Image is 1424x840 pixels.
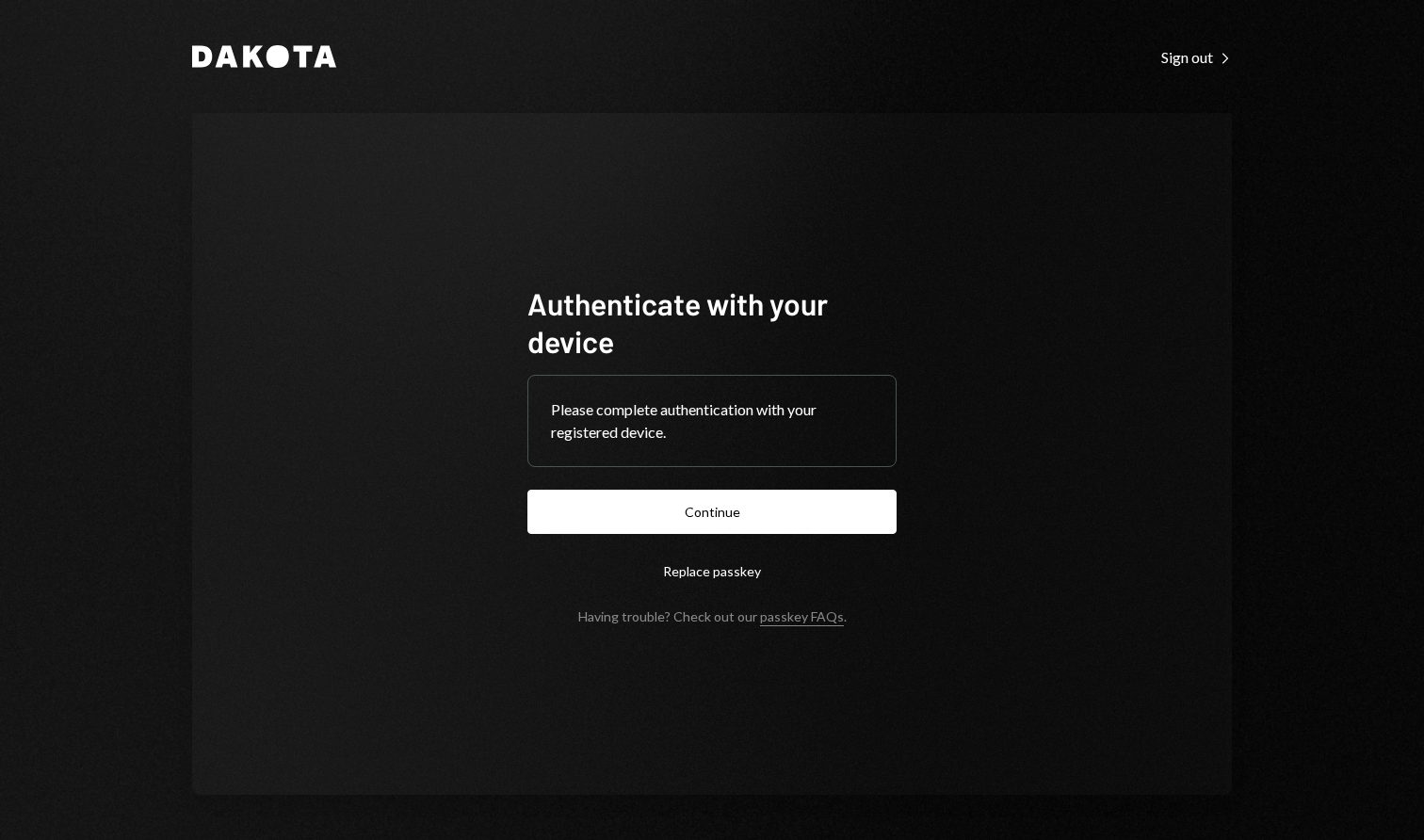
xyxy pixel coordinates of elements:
[551,398,873,444] div: Please complete authentication with your registered device.
[1161,48,1232,67] div: Sign out
[527,490,897,534] button: Continue
[1161,46,1232,67] a: Sign out
[527,284,897,360] h1: Authenticate with your device
[760,608,844,626] a: passkey FAQs
[527,549,897,593] button: Replace passkey
[578,608,847,624] div: Having trouble? Check out our .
